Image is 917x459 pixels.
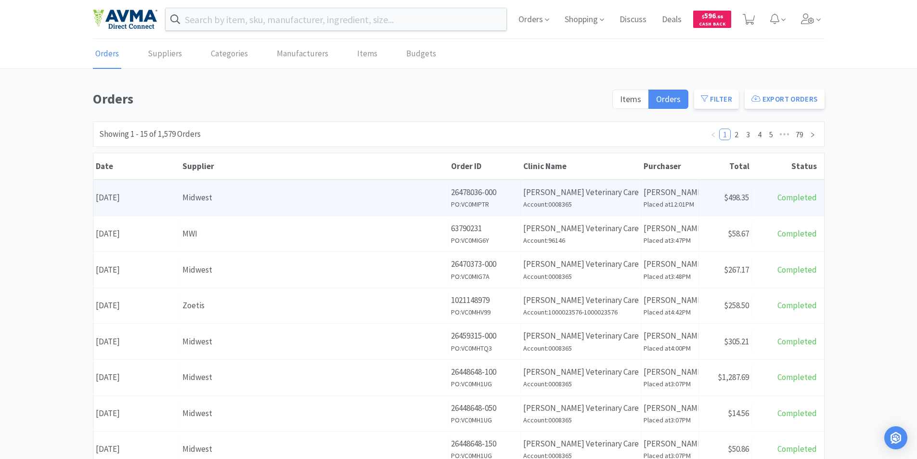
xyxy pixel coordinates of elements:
[716,13,723,20] span: . 66
[93,39,121,69] a: Orders
[724,264,749,275] span: $267.17
[644,199,696,210] h6: Placed at 12:01PM
[777,408,817,419] span: Completed
[523,199,638,210] h6: Account: 0008365
[793,129,806,140] a: 79
[644,294,696,307] p: [PERSON_NAME]
[93,329,180,354] div: [DATE]
[93,185,180,210] div: [DATE]
[728,444,749,454] span: $50.86
[451,258,518,271] p: 26470373-000
[644,415,696,425] h6: Placed at 3:07PM
[644,402,696,415] p: [PERSON_NAME]
[96,161,178,171] div: Date
[451,235,518,246] h6: PO: VC0MIG6Y
[728,408,749,419] span: $14.56
[523,415,638,425] h6: Account: 0008365
[720,129,730,140] a: 1
[777,264,817,275] span: Completed
[644,343,696,354] h6: Placed at 4:00PM
[644,307,696,317] h6: Placed at 4:42PM
[701,161,749,171] div: Total
[616,15,650,24] a: Discuss
[451,343,518,354] h6: PO: VC0MHTQ3
[182,407,446,420] div: Midwest
[644,437,696,450] p: [PERSON_NAME]
[644,186,696,199] p: [PERSON_NAME]
[754,129,765,140] li: 4
[451,186,518,199] p: 26478036-000
[451,366,518,379] p: 26448648-100
[451,271,518,282] h6: PO: VC0MIG7A
[451,222,518,235] p: 63790231
[620,93,641,105] span: Items
[777,444,817,454] span: Completed
[93,88,607,110] h1: Orders
[523,235,638,246] h6: Account: 96146
[145,39,184,69] a: Suppliers
[93,293,180,318] div: [DATE]
[182,335,446,348] div: Midwest
[523,186,638,199] p: [PERSON_NAME] Veterinary Care
[743,129,753,140] a: 3
[182,443,446,456] div: Midwest
[718,372,749,382] span: $1,287.69
[731,129,742,140] li: 2
[702,13,704,20] span: $
[644,366,696,379] p: [PERSON_NAME]
[451,329,518,342] p: 26459315-000
[644,258,696,271] p: [PERSON_NAME]
[658,15,685,24] a: Deals
[644,161,697,171] div: Purchaser
[702,11,723,20] span: 596
[451,199,518,210] h6: PO: VC0MIPTR
[693,6,731,32] a: $596.66Cash Back
[644,329,696,342] p: [PERSON_NAME]
[731,129,742,140] a: 2
[523,222,638,235] p: [PERSON_NAME] Veterinary Care
[644,271,696,282] h6: Placed at 3:48PM
[777,192,817,203] span: Completed
[182,263,446,276] div: Midwest
[777,129,792,140] span: •••
[93,9,157,29] img: e4e33dab9f054f5782a47901c742baa9_102.png
[523,402,638,415] p: [PERSON_NAME] Veterinary Care
[404,39,439,69] a: Budgets
[182,227,446,240] div: MWI
[451,307,518,317] h6: PO: VC0MHV99
[523,329,638,342] p: [PERSON_NAME] Veterinary Care
[182,371,446,384] div: Midwest
[451,415,518,425] h6: PO: VC0MH1UG
[99,128,201,141] div: Showing 1 - 15 of 1,579 Orders
[777,300,817,311] span: Completed
[523,437,638,450] p: [PERSON_NAME] Veterinary Care
[182,299,446,312] div: Zoetis
[523,366,638,379] p: [PERSON_NAME] Veterinary Care
[523,343,638,354] h6: Account: 0008365
[745,90,825,109] button: Export Orders
[523,379,638,389] h6: Account: 0008365
[93,258,180,282] div: [DATE]
[754,161,817,171] div: Status
[710,132,716,138] i: icon: left
[182,191,446,204] div: Midwest
[807,129,818,140] li: Next Page
[451,161,518,171] div: Order ID
[884,426,907,449] div: Open Intercom Messenger
[182,161,446,171] div: Supplier
[777,336,817,347] span: Completed
[523,307,638,317] h6: Account: 1000023576-1000023576
[523,161,639,171] div: Clinic Name
[355,39,380,69] a: Items
[274,39,331,69] a: Manufacturers
[93,401,180,426] div: [DATE]
[523,294,638,307] p: [PERSON_NAME] Veterinary Care
[766,129,776,140] a: 5
[728,228,749,239] span: $58.67
[166,8,507,30] input: Search by item, sku, manufacturer, ingredient, size...
[523,258,638,271] p: [PERSON_NAME] Veterinary Care
[708,129,719,140] li: Previous Page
